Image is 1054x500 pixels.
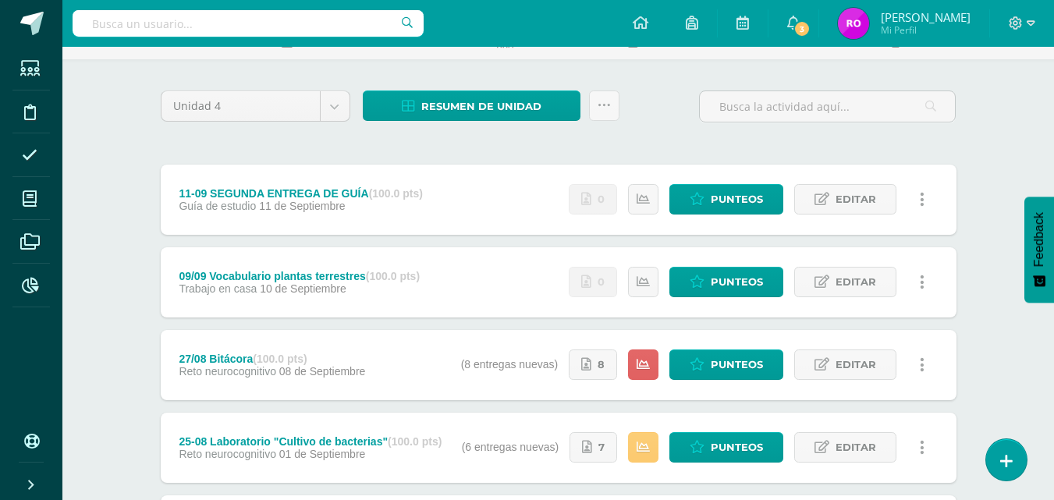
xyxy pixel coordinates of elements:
[179,353,365,365] div: 27/08 Bitácora
[366,270,420,282] strong: (100.0 pts)
[259,200,346,212] span: 11 de Septiembre
[279,365,366,378] span: 08 de Septiembre
[711,268,763,296] span: Punteos
[669,184,783,215] a: Punteos
[669,432,783,463] a: Punteos
[569,349,617,380] a: 8
[700,91,955,122] input: Busca la actividad aquí...
[881,9,971,25] span: [PERSON_NAME]
[598,350,605,379] span: 8
[570,432,617,463] a: 7
[388,435,442,448] strong: (100.0 pts)
[598,433,605,462] span: 7
[179,435,442,448] div: 25-08 Laboratorio "Cultivo de bacterias"
[253,353,307,365] strong: (100.0 pts)
[369,187,423,200] strong: (100.0 pts)
[836,185,876,214] span: Editar
[179,200,256,212] span: Guía de estudio
[1032,212,1046,267] span: Feedback
[598,268,605,296] span: 0
[711,185,763,214] span: Punteos
[161,91,350,121] a: Unidad 4
[711,350,763,379] span: Punteos
[598,185,605,214] span: 0
[421,92,541,121] span: Resumen de unidad
[838,8,869,39] img: 66a715204c946aaac10ab2c26fd27ac0.png
[711,433,763,462] span: Punteos
[179,448,276,460] span: Reto neurocognitivo
[179,187,422,200] div: 11-09 SEGUNDA ENTREGA DE GUÍA
[569,184,617,215] a: No se han realizado entregas
[836,268,876,296] span: Editar
[173,91,308,121] span: Unidad 4
[569,267,617,297] a: No se han realizado entregas
[669,349,783,380] a: Punteos
[73,10,424,37] input: Busca un usuario...
[836,433,876,462] span: Editar
[260,282,346,295] span: 10 de Septiembre
[881,23,971,37] span: Mi Perfil
[1024,197,1054,303] button: Feedback - Mostrar encuesta
[279,448,366,460] span: 01 de Septiembre
[179,270,420,282] div: 09/09 Vocabulario plantas terrestres
[669,267,783,297] a: Punteos
[363,90,580,121] a: Resumen de unidad
[793,20,811,37] span: 3
[836,350,876,379] span: Editar
[179,282,257,295] span: Trabajo en casa
[179,365,276,378] span: Reto neurocognitivo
